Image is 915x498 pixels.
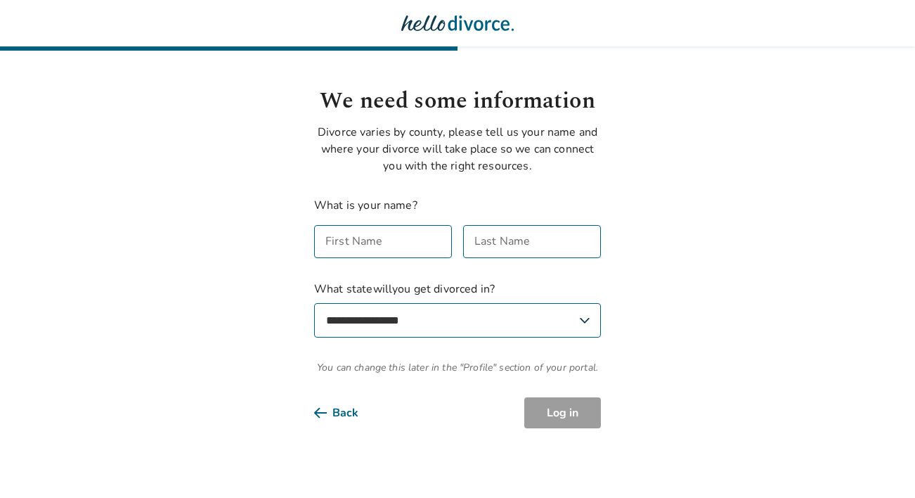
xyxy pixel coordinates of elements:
button: Back [314,397,381,428]
h1: We need some information [314,84,601,118]
label: What is your name? [314,198,417,213]
label: What state will you get divorced in? [314,281,601,338]
select: What statewillyou get divorced in? [314,303,601,338]
img: Hello Divorce Logo [401,9,514,37]
iframe: Chat Widget [845,430,915,498]
button: Log in [524,397,601,428]
p: Divorce varies by county, please tell us your name and where your divorce will take place so we c... [314,124,601,174]
span: You can change this later in the "Profile" section of your portal. [314,360,601,375]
